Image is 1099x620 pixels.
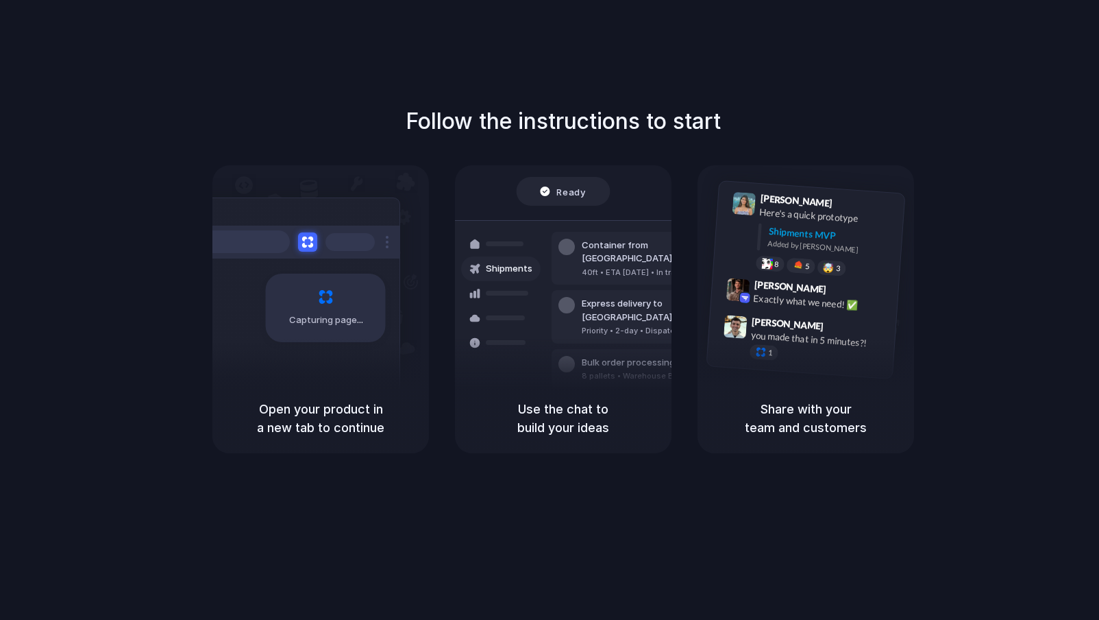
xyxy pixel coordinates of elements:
[714,400,898,437] h5: Share with your team and customers
[582,297,730,324] div: Express delivery to [GEOGRAPHIC_DATA]
[823,263,835,273] div: 🤯
[582,325,730,337] div: Priority • 2-day • Dispatched
[582,239,730,265] div: Container from [GEOGRAPHIC_DATA]
[830,283,859,300] span: 9:42 AM
[768,224,895,246] div: Shipments MVP
[750,328,887,351] div: you made that in 5 minutes?!
[754,277,826,297] span: [PERSON_NAME]
[767,238,893,258] div: Added by [PERSON_NAME]
[805,263,810,270] span: 5
[471,400,655,437] h5: Use the chat to build your ideas
[406,105,721,138] h1: Follow the instructions to start
[486,262,532,276] span: Shipments
[760,191,832,211] span: [PERSON_NAME]
[582,267,730,278] div: 40ft • ETA [DATE] • In transit
[836,265,841,272] span: 3
[828,320,856,337] span: 9:47 AM
[582,370,709,382] div: 8 pallets • Warehouse B • Packed
[557,184,586,198] span: Ready
[752,313,824,333] span: [PERSON_NAME]
[753,291,890,314] div: Exactly what we need! ✅
[837,197,865,213] span: 9:41 AM
[759,204,896,228] div: Here's a quick prototype
[582,356,709,370] div: Bulk order processing
[774,260,779,267] span: 8
[289,313,365,327] span: Capturing page
[229,400,412,437] h5: Open your product in a new tab to continue
[768,349,773,357] span: 1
